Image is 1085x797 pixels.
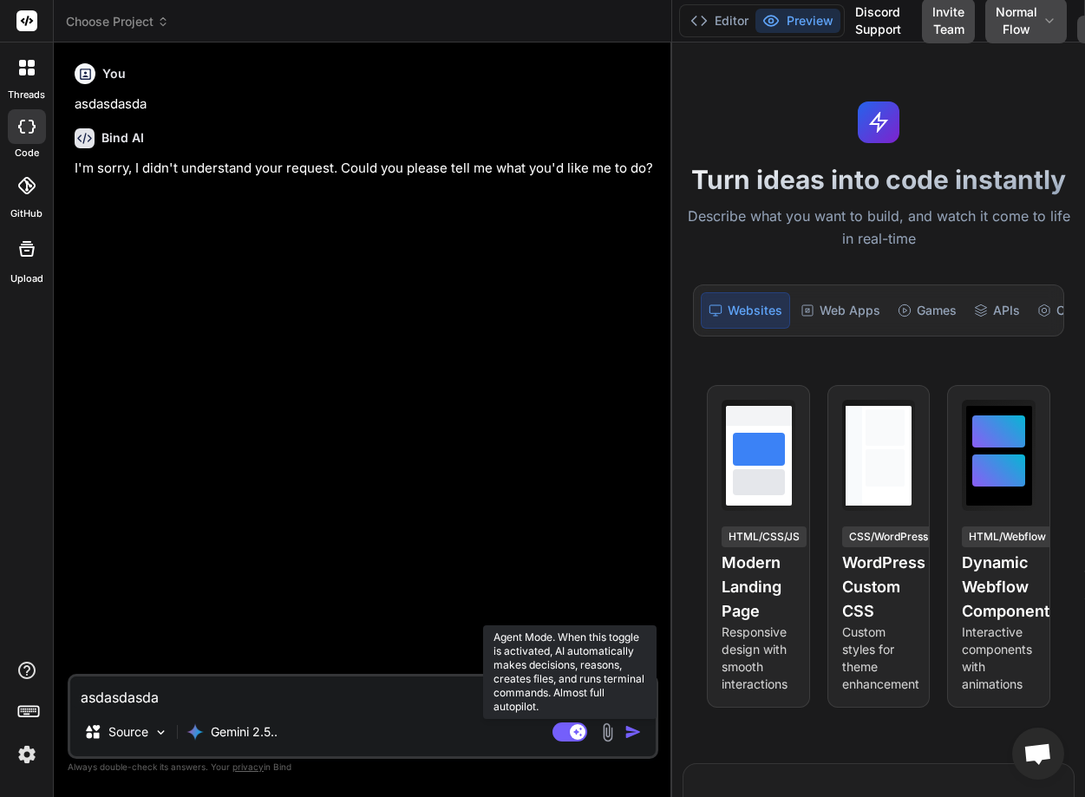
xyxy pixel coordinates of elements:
[967,292,1027,329] div: APIs
[211,723,278,741] p: Gemini 2.5..
[232,761,264,772] span: privacy
[66,13,169,30] span: Choose Project
[755,9,840,33] button: Preview
[962,551,1036,624] h4: Dynamic Webflow Component
[154,725,168,740] img: Pick Models
[598,722,618,742] img: attachment
[75,159,655,179] p: I'm sorry, I didn't understand your request. Could you please tell me what you'd like me to do?
[75,95,655,114] p: asdasdasda
[683,164,1075,195] h1: Turn ideas into code instantly
[842,526,935,547] div: CSS/WordPress
[842,551,916,624] h4: WordPress Custom CSS
[624,723,642,741] img: icon
[1012,728,1064,780] div: Open chat
[12,740,42,769] img: settings
[794,292,887,329] div: Web Apps
[8,88,45,102] label: threads
[962,526,1053,547] div: HTML/Webflow
[701,292,790,329] div: Websites
[722,551,795,624] h4: Modern Landing Page
[683,206,1075,250] p: Describe what you want to build, and watch it come to life in real-time
[102,65,126,82] h6: You
[962,624,1036,693] p: Interactive components with animations
[722,526,807,547] div: HTML/CSS/JS
[722,624,795,693] p: Responsive design with smooth interactions
[68,759,658,775] p: Always double-check its answers. Your in Bind
[891,292,964,329] div: Games
[108,723,148,741] p: Source
[101,129,144,147] h6: Bind AI
[683,9,755,33] button: Editor
[15,146,39,160] label: code
[10,271,43,286] label: Upload
[842,624,916,693] p: Custom styles for theme enhancement
[186,723,204,741] img: Gemini 2.5 flash
[996,3,1037,38] span: Normal Flow
[549,722,591,742] button: Agent Mode. When this toggle is activated, AI automatically makes decisions, reasons, creates fil...
[10,206,42,221] label: GitHub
